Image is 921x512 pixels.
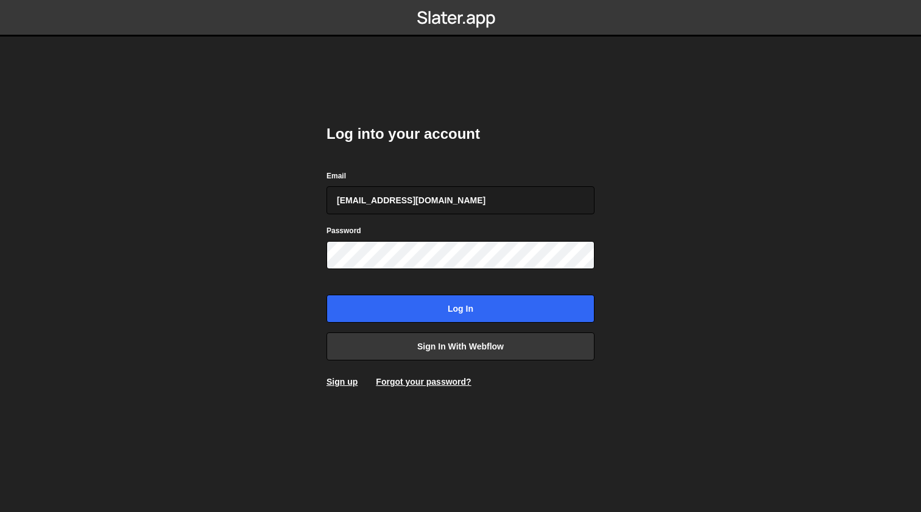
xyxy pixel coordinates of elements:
[326,225,361,237] label: Password
[326,170,346,182] label: Email
[326,332,595,360] a: Sign in with Webflow
[326,124,595,144] h2: Log into your account
[326,377,358,387] a: Sign up
[376,377,471,387] a: Forgot your password?
[326,295,595,323] input: Log in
